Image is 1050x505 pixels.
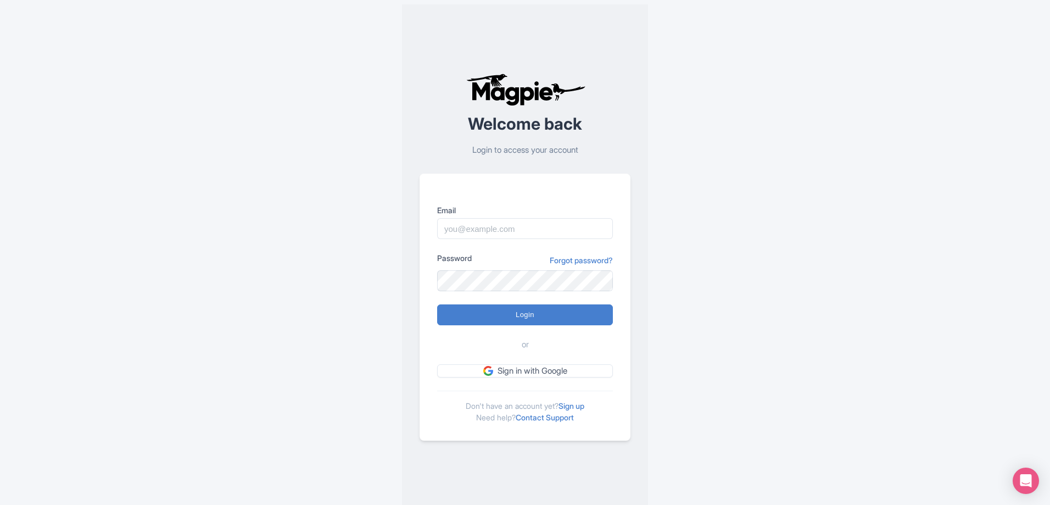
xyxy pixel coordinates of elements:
label: Email [437,204,613,216]
div: Don't have an account yet? Need help? [437,391,613,423]
p: Login to access your account [420,144,630,157]
a: Sign up [558,401,584,410]
img: google.svg [483,366,493,376]
input: Login [437,304,613,325]
img: logo-ab69f6fb50320c5b225c76a69d11143b.png [463,73,587,106]
h2: Welcome back [420,115,630,133]
label: Password [437,252,472,264]
span: or [522,338,529,351]
input: you@example.com [437,218,613,239]
div: Open Intercom Messenger [1013,468,1039,494]
a: Contact Support [516,413,574,422]
a: Sign in with Google [437,364,613,378]
a: Forgot password? [550,254,613,266]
